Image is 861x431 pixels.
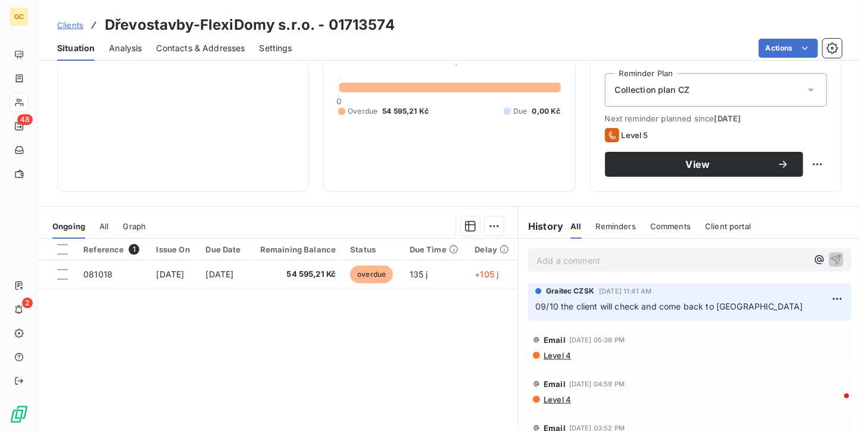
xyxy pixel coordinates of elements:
span: [DATE] [715,114,741,123]
span: View [619,160,777,169]
span: Overdue [348,106,378,117]
div: Issue On [157,245,192,254]
span: Clients [57,20,83,30]
span: Reminders [596,221,636,231]
div: Due Time [410,245,461,254]
span: 135 j [410,269,428,279]
span: Comments [650,221,691,231]
span: [DATE] [206,269,234,279]
span: Ongoing [52,221,85,231]
div: Due Date [206,245,243,254]
span: [DATE] 05:38 PM [569,336,625,343]
span: Email [544,335,566,345]
div: GC [10,7,29,26]
span: 48 [17,114,33,125]
span: Level 4 [542,395,571,404]
button: Actions [759,39,818,58]
span: [DATE] 04:59 PM [569,380,625,388]
span: 0,00 Kč [532,106,561,117]
span: Client portal [705,221,751,231]
span: overdue [350,266,393,283]
button: View [605,152,803,177]
span: 09/10 the client will check and come back to [GEOGRAPHIC_DATA] [535,301,803,311]
span: Email [544,379,566,389]
iframe: Intercom live chat [821,391,849,419]
span: Level 5 [622,130,648,140]
span: Settings [260,42,292,54]
span: Graph [123,221,146,231]
span: [DATE] [157,269,185,279]
div: Reference [83,244,142,255]
span: 2 [22,298,33,308]
span: Level 4 [542,351,571,360]
div: Status [350,245,395,254]
div: Delay [475,245,511,254]
span: 54 595,21 Kč [382,106,429,117]
a: Clients [57,19,83,31]
span: Situation [57,42,95,54]
span: Due [513,106,527,117]
span: Next reminder planned since [605,114,827,123]
span: All [570,221,581,231]
span: [DATE] 11:41 AM [599,288,651,295]
span: Graitec CZSK [546,286,594,296]
span: All [99,221,108,231]
img: Logo LeanPay [10,405,29,424]
span: 0 [336,96,341,106]
h6: History [519,219,563,233]
span: Contacts & Addresses [157,42,245,54]
span: 54 595,21 Kč [257,268,336,280]
span: 1 [129,244,139,255]
span: Analysis [109,42,142,54]
div: Remaining Balance [257,245,336,254]
span: 081018 [83,269,113,279]
span: Collection plan CZ [615,84,690,96]
span: +105 j [475,269,499,279]
h3: Dřevostavby-FlexiDomy s.r.o. - 01713574 [105,14,395,36]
